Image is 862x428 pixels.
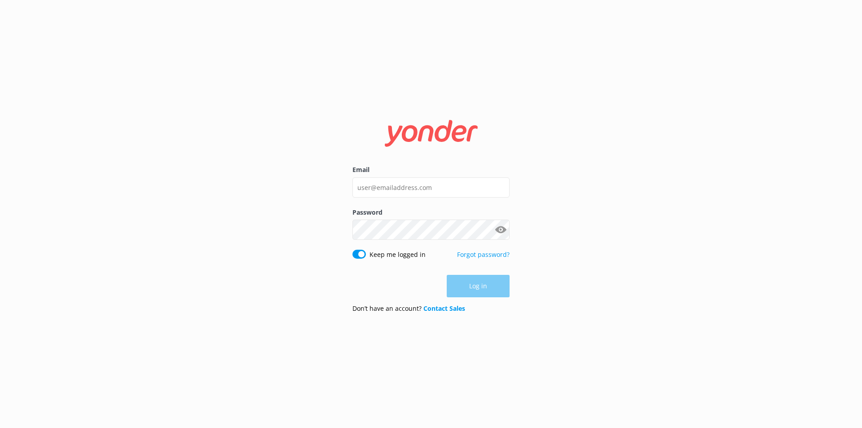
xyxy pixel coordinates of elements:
[352,304,465,313] p: Don’t have an account?
[352,207,510,217] label: Password
[492,221,510,239] button: Show password
[352,165,510,175] label: Email
[457,250,510,259] a: Forgot password?
[369,250,426,260] label: Keep me logged in
[423,304,465,313] a: Contact Sales
[352,177,510,198] input: user@emailaddress.com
